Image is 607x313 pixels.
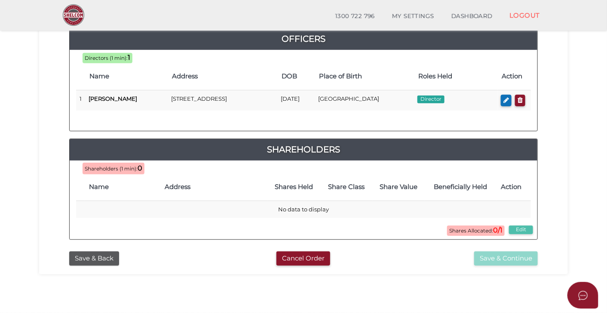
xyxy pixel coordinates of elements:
[443,8,501,25] a: DASHBOARD
[429,183,492,191] h4: Beneficially Held
[447,226,505,236] span: Shares Allocated:
[567,282,598,309] button: Open asap
[319,73,410,80] h4: Place of Birth
[172,73,273,80] h4: Address
[165,183,263,191] h4: Address
[276,251,330,266] button: Cancel Order
[325,183,368,191] h4: Share Class
[168,90,277,111] td: [STREET_ADDRESS]
[69,251,119,266] button: Save & Back
[282,73,310,80] h4: DOB
[85,166,138,172] span: Shareholders (1 min):
[138,164,142,172] b: 0
[509,226,533,234] button: Edit
[417,96,445,103] span: Director
[89,95,137,102] b: [PERSON_NAME]
[501,6,549,24] a: LOGOUT
[85,55,128,61] span: Directors (1 min):
[418,73,493,80] h4: Roles Held
[272,183,316,191] h4: Shares Held
[76,90,85,111] td: 1
[76,201,531,218] td: No data to display
[128,53,130,62] b: 1
[502,73,527,80] h4: Action
[89,73,163,80] h4: Name
[383,8,443,25] a: MY SETTINGS
[501,183,527,191] h4: Action
[70,32,537,46] a: Officers
[327,8,383,25] a: 1300 722 796
[474,251,538,266] button: Save & Continue
[315,90,414,111] td: [GEOGRAPHIC_DATA]
[493,226,503,234] b: 0/1
[377,183,420,191] h4: Share Value
[70,143,537,156] a: Shareholders
[89,183,156,191] h4: Name
[277,90,315,111] td: [DATE]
